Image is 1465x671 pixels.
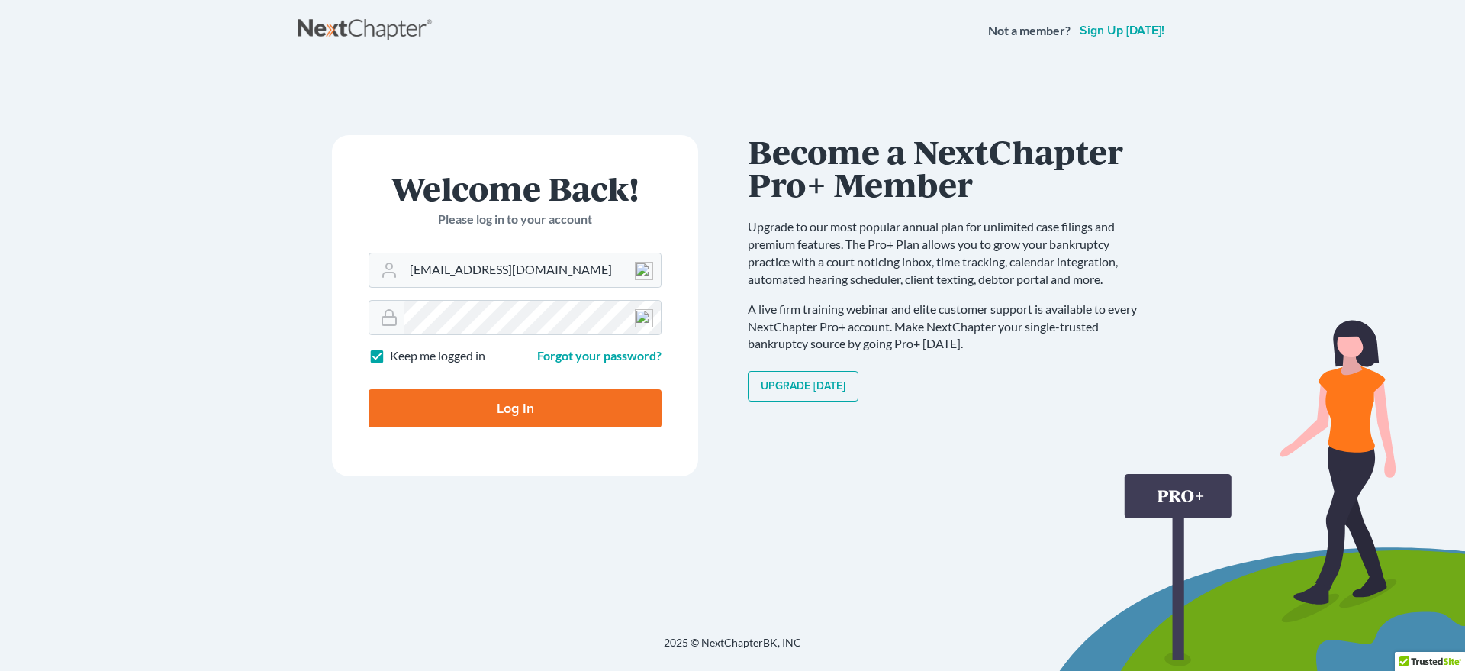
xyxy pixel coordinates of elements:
a: Upgrade [DATE] [748,371,858,402]
div: 2025 © NextChapterBK, INC [298,635,1167,663]
p: Please log in to your account [369,211,662,228]
input: Email Address [404,253,661,287]
img: npw-badge-icon-locked.svg [635,309,653,327]
a: Forgot your password? [537,348,662,363]
h1: Welcome Back! [369,172,662,205]
img: npw-badge-icon-locked.svg [635,262,653,280]
label: Keep me logged in [390,347,485,365]
a: Sign up [DATE]! [1077,24,1167,37]
p: Upgrade to our most popular annual plan for unlimited case filings and premium features. The Pro+... [748,218,1152,288]
p: A live firm training webinar and elite customer support is available to every NextChapter Pro+ ac... [748,301,1152,353]
strong: Not a member? [988,22,1071,40]
input: Log In [369,389,662,427]
h1: Become a NextChapter Pro+ Member [748,135,1152,200]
